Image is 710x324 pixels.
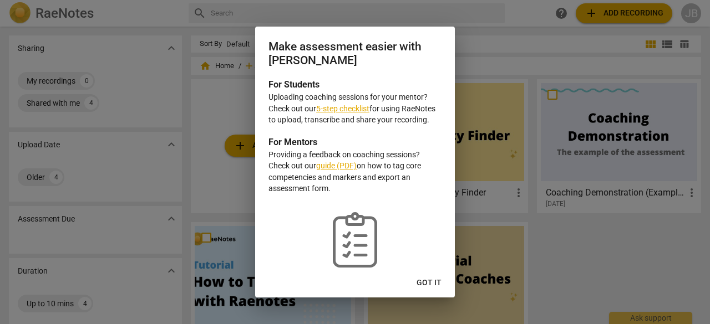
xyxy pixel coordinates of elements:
[417,277,442,289] span: Got it
[316,104,369,113] a: 5-step checklist
[316,161,357,170] a: guide (PDF)
[268,40,442,67] h2: Make assessment easier with [PERSON_NAME]
[268,137,317,147] b: For Mentors
[268,91,442,126] p: Uploading coaching sessions for your mentor? Check out our for using RaeNotes to upload, transcri...
[408,273,450,293] button: Got it
[268,79,319,90] b: For Students
[268,149,442,194] p: Providing a feedback on coaching sessions? Check out our on how to tag core competencies and mark...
